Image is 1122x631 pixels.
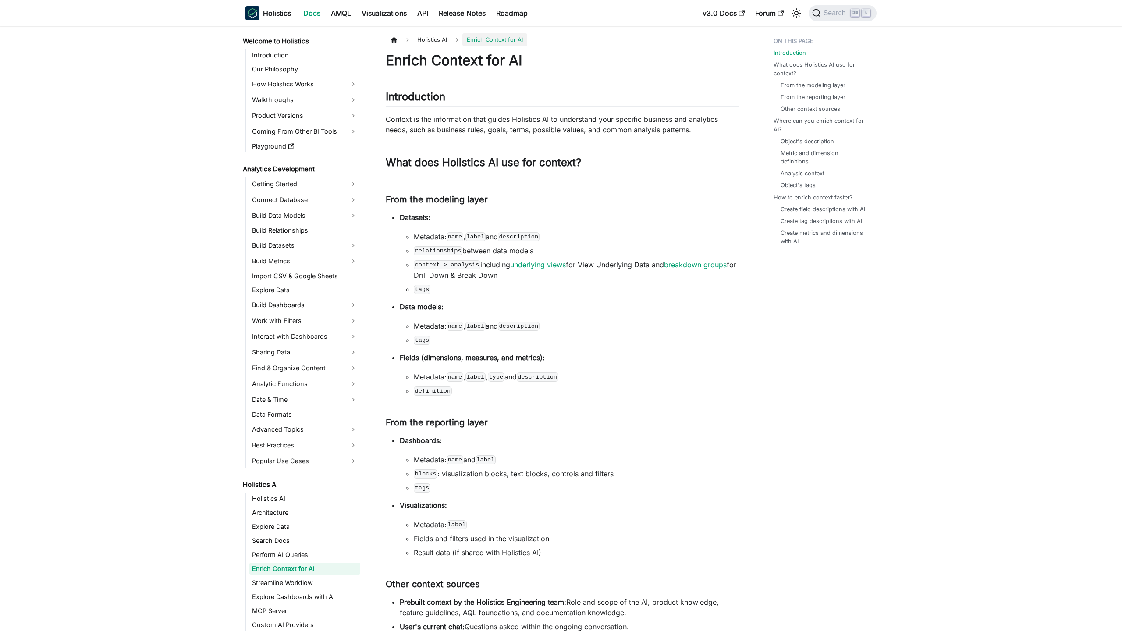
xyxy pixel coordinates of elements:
li: Metadata: [414,519,739,530]
a: Explore Dashboards with AI [249,591,360,603]
a: Analysis context [781,169,824,177]
a: Custom AI Providers [249,619,360,631]
li: Metadata: and [414,454,739,465]
h3: From the modeling layer [386,194,739,205]
strong: Fields (dimensions, measures, and metrics): [400,353,545,362]
li: Fields and filters used in the visualization [414,533,739,544]
strong: Prebuilt context by the Holistics Engineering team: [400,598,566,606]
li: Metadata: , and [414,231,739,242]
li: including for View Underlying Data and for Drill Down & Break Down [414,259,739,280]
li: Metadata: , and [414,321,739,331]
a: Walkthroughs [249,93,360,107]
a: Explore Data [249,521,360,533]
a: Other context sources [781,105,840,113]
a: Holistics AI [240,479,360,491]
code: name [447,455,463,464]
a: Product Versions [249,109,360,123]
a: Object's tags [781,181,816,189]
code: context > analysis [414,260,480,269]
a: Date & Time [249,393,360,407]
code: label [447,520,467,529]
a: Sharing Data [249,345,360,359]
a: Search Docs [249,535,360,547]
button: Switch between dark and light mode (currently light mode) [789,6,803,20]
a: Explore Data [249,284,360,296]
h3: Other context sources [386,579,739,590]
button: Search (Ctrl+K) [809,5,877,21]
h2: Introduction [386,90,739,107]
code: definition [414,386,452,395]
code: blocks [414,469,437,478]
nav: Breadcrumbs [386,33,739,46]
a: Analytic Functions [249,377,360,391]
code: tags [414,336,430,344]
code: type [488,372,504,381]
a: From the modeling layer [781,81,845,89]
a: HolisticsHolistics [245,6,291,20]
kbd: K [862,9,870,17]
a: Architecture [249,507,360,519]
a: Best Practices [249,438,360,452]
a: From the reporting layer [781,93,845,101]
a: Build Relationships [249,224,360,237]
span: Holistics AI [413,33,451,46]
a: Our Philosophy [249,63,360,75]
strong: Visualizations: [400,501,447,510]
code: name [447,322,463,330]
a: Roadmap [491,6,533,20]
a: Coming From Other BI Tools [249,124,360,138]
a: Introduction [249,49,360,61]
code: relationships [414,246,462,255]
code: tags [414,483,430,492]
a: Metric and dimension definitions [781,149,868,166]
a: Visualizations [356,6,412,20]
code: description [517,372,558,381]
a: Perform AI Queries [249,549,360,561]
a: Import CSV & Google Sheets [249,270,360,282]
a: Welcome to Holistics [240,35,360,47]
li: Metadata: , , and [414,372,739,382]
a: Connect Database [249,193,360,207]
a: Build Data Models [249,209,360,223]
a: Data Formats [249,408,360,421]
strong: Dashboards: [400,436,442,445]
span: Enrich Context for AI [462,33,527,46]
a: Enrich Context for AI [249,563,360,575]
a: Home page [386,33,402,46]
a: breakdown groups [664,260,727,269]
a: Create field descriptions with AI [781,205,865,213]
a: Build Metrics [249,254,360,268]
a: Analytics Development [240,163,360,175]
a: Getting Started [249,177,360,191]
code: tags [414,285,430,294]
a: Popular Use Cases [249,454,360,468]
code: name [447,372,463,381]
a: Find & Organize Content [249,361,360,375]
a: underlying views [510,260,566,269]
nav: Docs sidebar [237,26,368,631]
a: What does Holistics AI use for context? [774,60,871,77]
img: Holistics [245,6,259,20]
code: description [498,322,540,330]
strong: Data models: [400,302,444,311]
a: Advanced Topics [249,422,360,436]
a: Introduction [774,49,806,57]
b: Holistics [263,8,291,18]
a: Work with Filters [249,314,360,328]
code: label [465,232,486,241]
a: How to enrich context faster? [774,193,853,202]
a: Object's description [781,137,834,145]
p: Context is the information that guides Holistics AI to understand your specific business and anal... [386,114,739,135]
li: between data models [414,245,739,256]
a: Create metrics and dimensions with AI [781,229,868,245]
a: v3.0 Docs [697,6,750,20]
a: Where can you enrich context for AI? [774,117,871,133]
span: Search [821,9,851,17]
a: AMQL [326,6,356,20]
a: Interact with Dashboards [249,330,360,344]
a: Release Notes [433,6,491,20]
a: Create tag descriptions with AI [781,217,862,225]
a: Build Datasets [249,238,360,252]
li: : visualization blocks, text blocks, controls and filters [414,468,739,479]
code: label [476,455,496,464]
